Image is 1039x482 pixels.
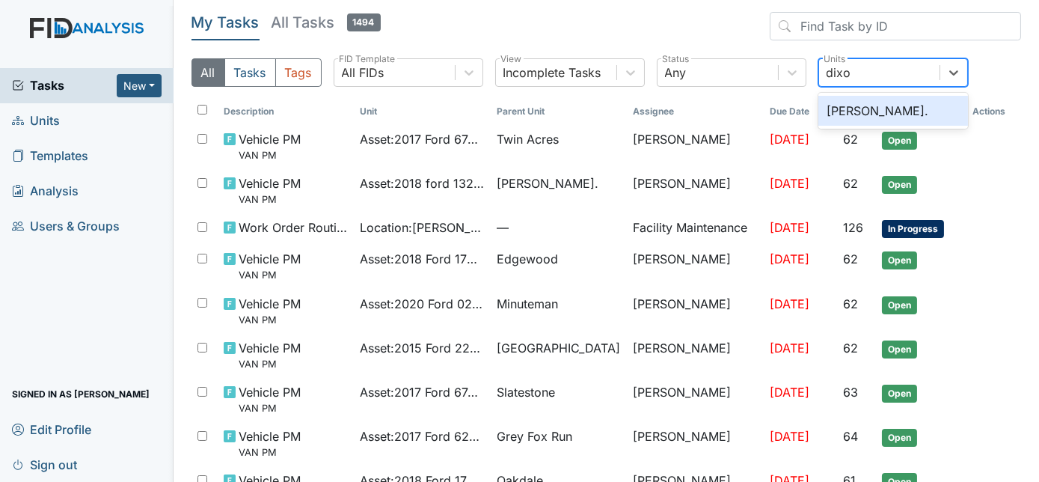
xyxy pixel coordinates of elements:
[239,445,301,460] small: VAN PM
[360,174,484,192] span: Asset : 2018 ford 13242
[882,296,917,314] span: Open
[497,295,558,313] span: Minuteman
[770,12,1021,40] input: Find Task by ID
[497,130,559,148] span: Twin Acres
[239,219,348,237] span: Work Order Routine
[843,220,863,235] span: 126
[239,148,301,162] small: VAN PM
[818,96,968,126] div: [PERSON_NAME].
[239,295,301,327] span: Vehicle PM VAN PM
[218,99,354,124] th: Toggle SortBy
[12,76,117,94] a: Tasks
[843,176,858,191] span: 62
[491,99,627,124] th: Toggle SortBy
[360,427,484,445] span: Asset : 2017 Ford 62225
[497,339,620,357] span: [GEOGRAPHIC_DATA]
[360,250,484,268] span: Asset : 2018 Ford 17643
[770,296,809,311] span: [DATE]
[239,130,301,162] span: Vehicle PM VAN PM
[843,296,858,311] span: 62
[239,192,301,207] small: VAN PM
[503,64,601,82] div: Incomplete Tasks
[627,168,763,213] td: [PERSON_NAME]
[843,385,858,400] span: 63
[843,251,858,266] span: 62
[224,58,276,87] button: Tasks
[665,64,687,82] div: Any
[497,250,558,268] span: Edgewood
[12,418,91,441] span: Edit Profile
[191,12,260,33] h5: My Tasks
[843,429,858,444] span: 64
[843,341,858,356] span: 62
[627,99,763,124] th: Assignee
[497,174,598,192] span: [PERSON_NAME].
[12,109,60,132] span: Units
[239,250,301,282] span: Vehicle PM VAN PM
[497,219,621,237] span: —
[342,64,384,82] div: All FIDs
[882,220,944,238] span: In Progress
[764,99,838,124] th: Toggle SortBy
[239,383,301,415] span: Vehicle PM VAN PM
[843,132,858,147] span: 62
[770,176,809,191] span: [DATE]
[770,132,809,147] span: [DATE]
[882,341,917,359] span: Open
[627,289,763,333] td: [PERSON_NAME]
[627,244,763,288] td: [PERSON_NAME]
[627,421,763,466] td: [PERSON_NAME]
[117,74,162,97] button: New
[354,99,490,124] th: Toggle SortBy
[770,385,809,400] span: [DATE]
[882,385,917,403] span: Open
[497,427,572,445] span: Grey Fox Run
[627,333,763,377] td: [PERSON_NAME]
[770,220,809,235] span: [DATE]
[12,215,120,238] span: Users & Groups
[360,219,484,237] span: Location : [PERSON_NAME]
[360,339,484,357] span: Asset : 2015 Ford 22364
[627,377,763,421] td: [PERSON_NAME]
[770,341,809,356] span: [DATE]
[239,313,301,327] small: VAN PM
[191,58,225,87] button: All
[239,268,301,282] small: VAN PM
[627,213,763,244] td: Facility Maintenance
[360,295,484,313] span: Asset : 2020 Ford 02107
[197,105,207,115] input: Toggle All Rows Selected
[347,13,381,31] span: 1494
[882,251,917,269] span: Open
[882,176,917,194] span: Open
[12,382,150,406] span: Signed in as [PERSON_NAME]
[497,383,555,401] span: Slatestone
[239,339,301,371] span: Vehicle PM VAN PM
[12,144,88,168] span: Templates
[770,429,809,444] span: [DATE]
[239,357,301,371] small: VAN PM
[239,427,301,460] span: Vehicle PM VAN PM
[12,453,77,476] span: Sign out
[272,12,381,33] h5: All Tasks
[882,132,917,150] span: Open
[882,429,917,447] span: Open
[360,130,484,148] span: Asset : 2017 Ford 67435
[627,124,763,168] td: [PERSON_NAME]
[966,99,1021,124] th: Actions
[239,401,301,415] small: VAN PM
[12,180,79,203] span: Analysis
[770,251,809,266] span: [DATE]
[191,58,322,87] div: Type filter
[239,174,301,207] span: Vehicle PM VAN PM
[360,383,484,401] span: Asset : 2017 Ford 67436
[275,58,322,87] button: Tags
